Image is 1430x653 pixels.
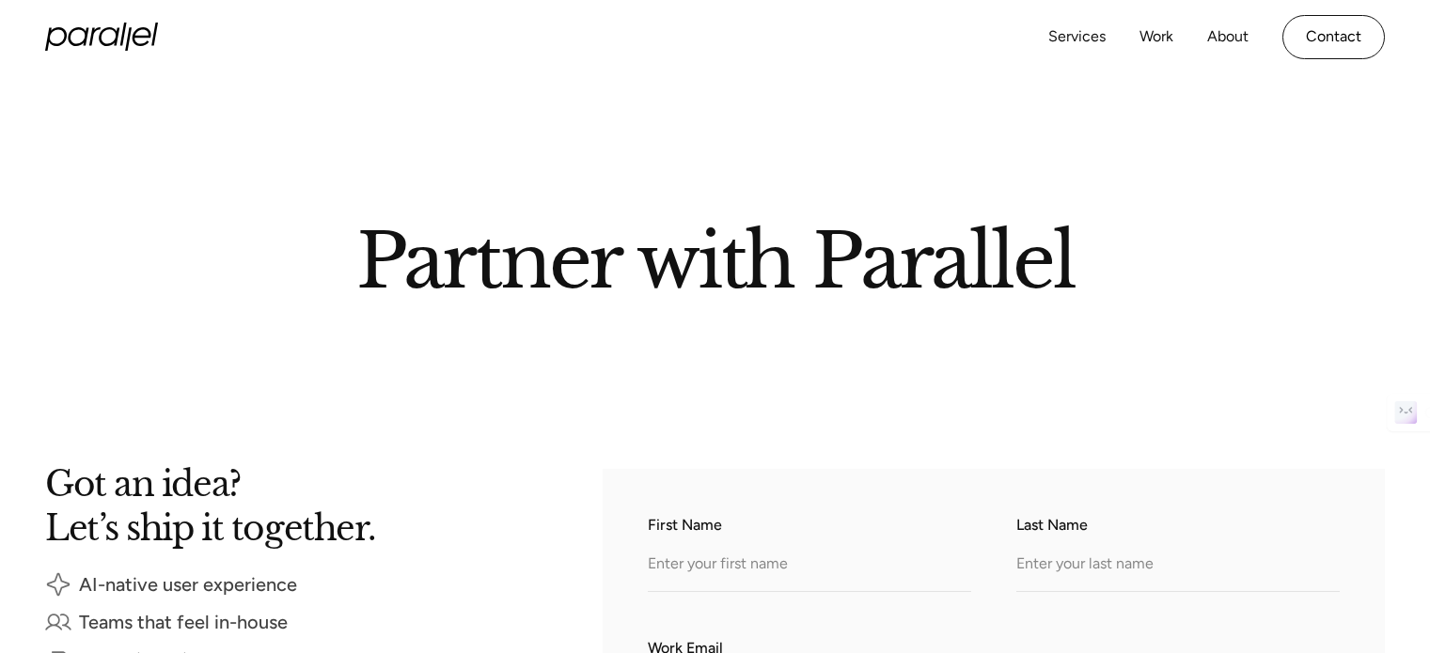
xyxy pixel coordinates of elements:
[1016,514,1340,536] label: Last Name
[1207,23,1249,51] a: About
[45,469,534,541] h2: Got an idea? Let’s ship it together.
[648,514,971,536] label: First Name
[45,23,158,51] a: home
[180,225,1251,288] h2: Partner with Parallel
[1048,23,1106,51] a: Services
[1016,540,1340,592] input: Enter your last name
[648,540,971,592] input: Enter your first name
[1139,23,1173,51] a: Work
[1282,15,1385,59] a: Contact
[79,578,297,591] div: AI-native user experience
[79,615,288,629] div: Teams that feel in-house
